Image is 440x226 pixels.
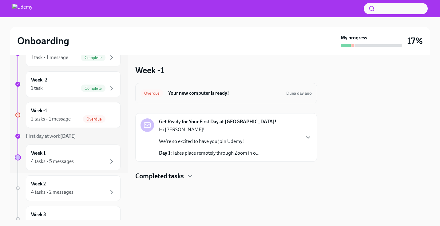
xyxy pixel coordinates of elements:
[31,54,68,61] div: 1 task • 1 message
[60,133,76,139] strong: [DATE]
[26,133,76,139] span: First day at work
[341,34,367,41] strong: My progress
[15,71,121,97] a: Week -21 taskComplete
[31,107,47,114] h6: Week -1
[31,158,74,165] div: 4 tasks • 5 messages
[135,172,184,181] h4: Completed tasks
[15,145,121,170] a: Week 14 tasks • 5 messages
[31,211,46,218] h6: Week 3
[83,117,105,121] span: Overdue
[31,116,71,122] div: 2 tasks • 1 message
[135,172,317,181] div: Completed tasks
[12,4,32,14] img: Udemy
[31,77,47,83] h6: Week -2
[159,150,260,157] p: Takes place remotely through Zoom in o...
[15,175,121,201] a: Week 24 tasks • 2 messages
[286,90,312,96] span: September 6th, 2025 12:00
[141,91,163,96] span: Overdue
[31,180,46,187] h6: Week 2
[159,118,276,125] strong: Get Ready for Your First Day at [GEOGRAPHIC_DATA]!
[294,91,312,96] strong: a day ago
[159,150,172,156] strong: Day 1:
[407,35,423,46] h3: 17%
[17,35,69,47] h2: Onboarding
[135,65,164,76] h3: Week -1
[159,138,260,145] p: We're so excited to have you join Udemy!
[141,88,312,98] a: OverdueYour new computer is ready!Duea day ago
[168,90,281,97] h6: Your new computer is ready!
[31,85,43,92] div: 1 task
[159,126,260,133] p: Hi [PERSON_NAME]!
[31,189,73,196] div: 4 tasks • 2 messages
[15,133,121,140] a: First day at work[DATE]
[31,150,46,157] h6: Week 1
[15,102,121,128] a: Week -12 tasks • 1 messageOverdue
[81,55,105,60] span: Complete
[286,91,312,96] span: Due
[81,86,105,91] span: Complete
